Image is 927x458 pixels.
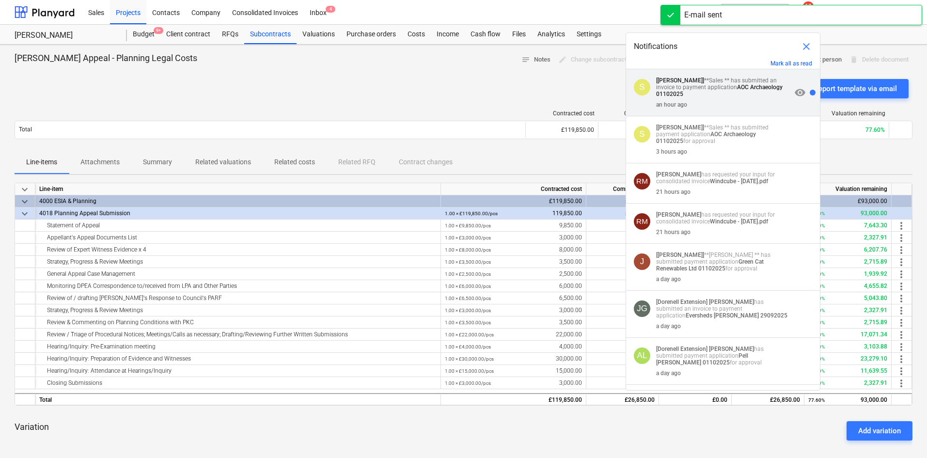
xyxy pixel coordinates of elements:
[445,356,494,362] small: 1.00 × £30,000.00 / pcs
[445,271,491,277] small: 1.00 × £2,500.00 / pcs
[656,370,681,377] div: a day ago
[656,229,691,236] div: 21 hours ago
[445,247,491,253] small: 1.00 × £8,000.00 / pcs
[19,208,31,220] span: keyboard_arrow_down
[445,329,582,341] div: 22,000.00
[586,183,659,195] div: Committed total
[767,82,897,95] div: Send progress report template via email
[896,232,907,244] span: more_vert
[15,421,49,433] p: Variation
[445,332,494,337] small: 1.00 × £22,000.00 / pcs
[39,220,437,232] div: Statement of Appeal
[709,346,754,352] strong: [PERSON_NAME]
[858,425,901,437] div: Add variation
[402,25,431,44] a: Costs
[127,25,160,44] a: Budget9+
[341,25,402,44] a: Purchase orders
[445,280,582,292] div: 6,000.00
[656,252,791,272] p: **[PERSON_NAME] ** has submitted payment application for approval
[794,87,806,98] span: visibility
[656,124,791,144] p: **Sales ** has submitted payment application for approval
[710,178,768,185] strong: Windcube - [DATE].pdf
[634,126,650,142] div: Sales
[896,293,907,304] span: more_vert
[709,299,754,305] strong: [PERSON_NAME]
[26,157,57,167] p: Line-items
[625,210,655,217] span: £26,850.00
[39,329,437,341] div: Review / Triage of Procedural Notices; Meetings/Calls as necessary; Drafting/Reviewing Further Wr...
[637,304,647,313] span: JG
[808,377,887,389] div: 2,327.91
[445,365,582,377] div: 15,000.00
[127,25,160,44] div: Budget
[808,220,887,232] div: 7,643.30
[808,341,887,353] div: 3,103.88
[656,77,791,97] p: **Sales ** has submitted an invoice to payment application
[441,183,586,195] div: Contracted cost
[808,397,825,403] small: 77.60%
[808,232,887,244] div: 2,327.91
[445,316,582,329] div: 3,500.00
[445,377,582,389] div: 3,000.00
[656,84,783,97] strong: AOC Archaeology 01102025
[634,173,650,190] div: Ruth Malone
[431,25,465,44] a: Income
[808,292,887,304] div: 5,043.80
[445,344,491,349] small: 1.00 × £4,000.00 / pcs
[506,25,532,44] div: Files
[808,304,887,316] div: 2,327.91
[656,346,707,352] strong: [Dorenell Extension]
[465,25,506,44] div: Cash flow
[445,304,582,316] div: 3,000.00
[636,177,648,185] span: RM
[847,421,912,441] button: Add variation
[634,253,650,270] div: Jenni
[656,352,748,366] strong: Pell [PERSON_NAME] 01102025
[532,25,571,44] a: Analytics
[808,329,887,341] div: 17,071.34
[656,101,687,108] div: an hour ago
[244,25,297,44] a: Subcontracts
[39,280,437,292] div: Monitoring DPEA Correspondence to/received from LPA and Other Parties
[656,299,707,305] strong: [Dorenell Extension]
[804,195,892,207] div: £93,000.00
[656,299,791,319] p: has submitted an invoice to payment application
[39,304,437,316] div: Strategy, Progress & Review Meetings
[216,25,244,44] div: RFQs
[732,393,804,405] div: £26,850.00
[35,183,441,195] div: Line-item
[39,256,437,268] div: Strategy, Progress & Review Meetings
[808,316,887,329] div: 2,715.89
[656,211,791,225] p: has requested your input for consolidated invoice
[656,189,691,195] div: 21 hours ago
[770,60,812,67] button: Mark all as read
[39,365,437,377] div: Hearing/Inquiry: Attendance at Hearings/Inquiry
[39,268,437,280] div: General Appeal Case Management
[656,211,701,218] strong: [PERSON_NAME]
[39,292,437,304] div: Review of / drafting [PERSON_NAME]'s Response to Council's PARF
[656,148,687,155] div: 3 hours ago
[656,124,704,131] strong: [[PERSON_NAME]]
[808,280,887,292] div: 4,655.82
[656,323,681,330] div: a day ago
[808,268,887,280] div: 1,939.92
[445,244,582,256] div: 8,000.00
[634,79,650,95] div: Sales
[445,220,582,232] div: 9,850.00
[445,211,498,216] small: 1.00 × £119,850.00 / pcs
[637,351,647,360] span: AL
[634,213,650,230] div: Ruth Malone
[39,377,437,389] div: Closing Submissions
[297,25,341,44] a: Valuations
[39,316,437,329] div: Review & Commenting on Planning Conditions with PKC
[820,110,885,117] div: Valuation remaining
[634,300,650,317] div: James Gibson
[804,183,892,195] div: Valuation remaining
[445,284,491,289] small: 1.00 × £6,000.00 / pcs
[326,6,335,13] span: 4
[808,365,887,377] div: 11,639.55
[39,353,437,365] div: Hearing/Inquiry: Preparation of Evidence and Witnesses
